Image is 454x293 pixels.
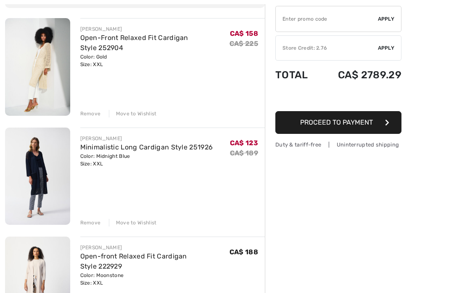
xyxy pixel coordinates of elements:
span: Proceed to Payment [300,118,373,126]
div: [PERSON_NAME] [80,244,230,251]
div: Duty & tariff-free | Uninterrupted shipping [275,141,401,149]
span: CA$ 158 [230,29,258,37]
div: Remove [80,219,101,226]
a: Open-front Relaxed Fit Cardigan Style 222929 [80,252,187,270]
s: CA$ 225 [230,40,258,48]
td: Total [275,61,318,89]
iframe: PayPal-paypal [275,89,401,108]
div: [PERSON_NAME] [80,25,230,33]
s: CA$ 189 [230,149,258,157]
a: Minimalistic Long Cardigan Style 251926 [80,143,213,151]
button: Proceed to Payment [275,111,401,134]
img: Minimalistic Long Cardigan Style 251926 [5,128,70,225]
span: CA$ 188 [230,248,258,256]
span: Apply [378,44,395,52]
div: Move to Wishlist [109,219,157,226]
div: Remove [80,110,101,117]
div: Move to Wishlist [109,110,157,117]
td: CA$ 2789.29 [318,61,401,89]
div: Store Credit: 2.76 [276,44,378,52]
input: Promo code [276,6,378,32]
div: Color: Midnight Blue Size: XXL [80,152,213,168]
div: [PERSON_NAME] [80,135,213,142]
div: Color: Gold Size: XXL [80,53,230,68]
a: Open-Front Relaxed Fit Cardigan Style 252904 [80,34,188,52]
span: CA$ 123 [230,139,258,147]
div: Color: Moonstone Size: XXL [80,272,230,287]
span: Apply [378,15,395,23]
img: Open-Front Relaxed Fit Cardigan Style 252904 [5,18,70,116]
